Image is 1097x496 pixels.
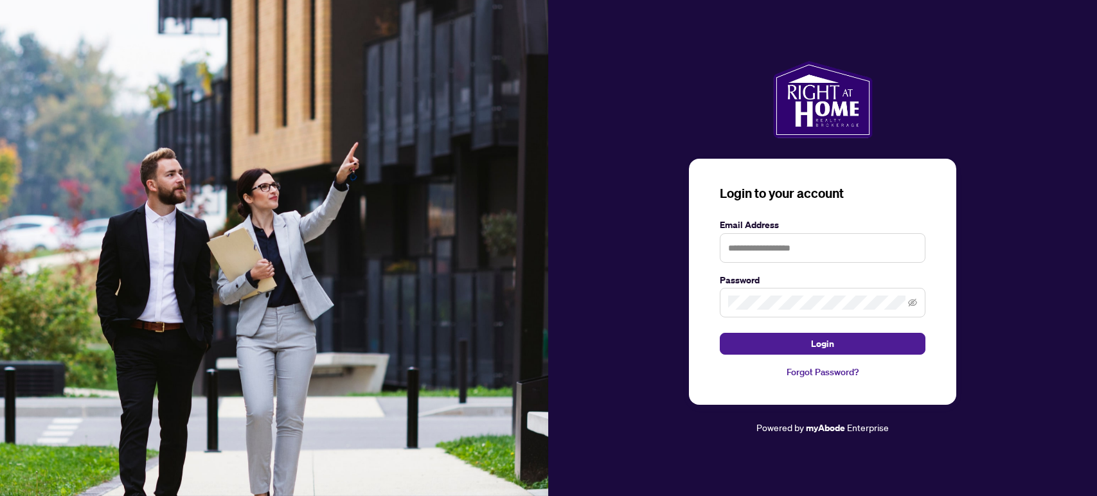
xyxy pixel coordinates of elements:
[773,61,873,138] img: ma-logo
[847,421,889,433] span: Enterprise
[720,184,925,202] h3: Login to your account
[811,333,834,354] span: Login
[720,333,925,355] button: Login
[908,298,917,307] span: eye-invisible
[720,218,925,232] label: Email Address
[756,421,804,433] span: Powered by
[806,421,845,435] a: myAbode
[720,273,925,287] label: Password
[720,365,925,379] a: Forgot Password?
